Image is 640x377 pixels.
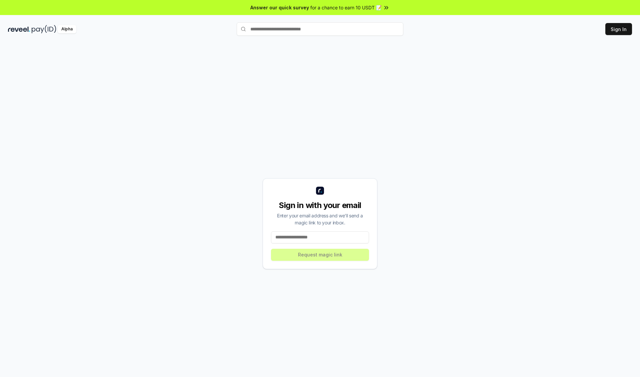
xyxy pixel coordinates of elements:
button: Sign In [605,23,632,35]
img: logo_small [316,187,324,195]
span: for a chance to earn 10 USDT 📝 [310,4,382,11]
span: Answer our quick survey [250,4,309,11]
img: reveel_dark [8,25,30,33]
div: Alpha [58,25,76,33]
div: Sign in with your email [271,200,369,211]
img: pay_id [32,25,56,33]
div: Enter your email address and we’ll send a magic link to your inbox. [271,212,369,226]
